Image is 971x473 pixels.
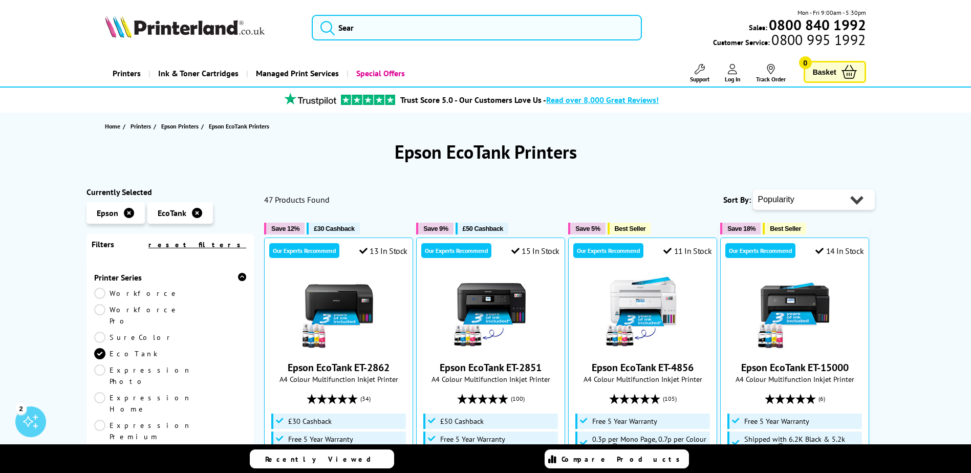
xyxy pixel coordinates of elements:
a: Printers [105,60,148,87]
a: Expression Home [94,392,191,415]
div: Currently Selected [87,187,254,197]
span: A4 Colour Multifunction Inkjet Printer [422,374,559,384]
a: Managed Print Services [246,60,347,87]
span: Epson EcoTank Printers [209,122,269,130]
span: (6) [818,389,825,408]
a: Epson EcoTank ET-4856 [605,342,681,353]
button: £30 Cashback [307,223,359,234]
span: Sort By: [723,195,751,205]
img: Printerland Logo [105,15,265,38]
a: Basket 0 [804,61,866,83]
a: Expression Photo [94,364,191,387]
img: Epson EcoTank ET-4856 [605,274,681,351]
span: Compare Products [562,455,685,464]
div: Our Experts Recommend [725,243,795,258]
span: 0800 995 1992 [770,35,866,45]
span: A4 Colour Multifunction Inkjet Printer [270,374,407,384]
a: Epson EcoTank ET-2851 [452,342,529,353]
span: Basket [813,65,836,79]
span: Save 9% [423,225,448,232]
span: (34) [360,389,371,408]
button: £50 Cashback [456,223,508,234]
a: Epson EcoTank ET-4856 [592,361,694,374]
span: Save 5% [575,225,600,232]
a: Epson EcoTank ET-15000 [757,342,833,353]
span: Log In [725,75,741,83]
span: Free 5 Year Warranty [744,417,809,425]
span: Epson Printers [161,121,199,132]
a: Epson EcoTank ET-2862 [300,342,377,353]
div: 2 [15,403,27,414]
span: Filters [92,239,114,249]
span: EcoTank [158,208,186,218]
span: Ink & Toner Cartridges [158,60,239,87]
img: Epson EcoTank ET-15000 [757,274,833,351]
span: Shipped with 6.2K Black & 5.2k CMY Inks* [744,435,860,451]
a: 0800 840 1992 [767,20,866,30]
span: 0.3p per Mono Page, 0.7p per Colour Page* [592,435,708,451]
div: 13 In Stock [359,246,407,256]
span: 0 [799,56,812,69]
a: Support [690,64,709,83]
a: Printerland Logo [105,15,299,40]
span: Mon - Fri 9:00am - 5:30pm [797,8,866,17]
span: Free 5 Year Warranty [288,435,353,443]
a: Epson EcoTank ET-2851 [440,361,542,374]
span: £30 Cashback [314,225,354,232]
span: Sales: [749,23,767,32]
img: Epson EcoTank ET-2851 [452,274,529,351]
img: trustpilot rating [341,95,395,105]
span: £30 Cashback [288,417,332,425]
button: Save 5% [568,223,605,234]
div: Printer Series [94,272,247,283]
span: A4 Colour Multifunction Inkjet Printer [574,374,711,384]
span: Support [690,75,709,83]
span: Save 12% [271,225,299,232]
span: (105) [663,389,677,408]
a: Workforce [94,288,179,299]
a: Epson EcoTank ET-2862 [288,361,390,374]
h1: Epson EcoTank Printers [87,140,885,164]
input: Sear [312,15,642,40]
span: Recently Viewed [265,455,381,464]
a: EcoTank [94,348,170,359]
span: A4 Colour Multifunction Inkjet Printer [726,374,864,384]
div: 14 In Stock [815,246,864,256]
a: Special Offers [347,60,413,87]
button: Best Seller [763,223,806,234]
a: Workforce Pro [94,304,179,327]
span: Read over 8,000 Great Reviews! [546,95,659,105]
a: Ink & Toner Cartridges [148,60,246,87]
a: Compare Products [545,449,689,468]
span: £50 Cashback [463,225,503,232]
img: trustpilot rating [279,93,341,105]
span: Save 18% [727,225,756,232]
span: Free 5 Year Warranty [592,417,657,425]
button: Save 9% [416,223,453,234]
a: Epson Printers [161,121,201,132]
a: Home [105,121,123,132]
button: Save 18% [720,223,761,234]
a: reset filters [148,240,246,249]
a: Printers [131,121,154,132]
button: Best Seller [608,223,651,234]
span: (100) [511,389,525,408]
div: 11 In Stock [663,246,711,256]
div: Our Experts Recommend [573,243,643,258]
span: Epson [97,208,118,218]
b: 0800 840 1992 [769,15,866,34]
span: Best Seller [770,225,801,232]
a: Recently Viewed [250,449,394,468]
a: Track Order [756,64,786,83]
span: Customer Service: [713,35,866,47]
span: Free 5 Year Warranty [440,435,505,443]
div: Our Experts Recommend [269,243,339,258]
span: Printers [131,121,151,132]
div: 15 In Stock [511,246,559,256]
div: Our Experts Recommend [421,243,491,258]
a: Trust Score 5.0 - Our Customers Love Us -Read over 8,000 Great Reviews! [400,95,659,105]
a: Log In [725,64,741,83]
a: Epson EcoTank ET-15000 [741,361,849,374]
img: Epson EcoTank ET-2862 [300,274,377,351]
a: SureColor [94,332,174,343]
